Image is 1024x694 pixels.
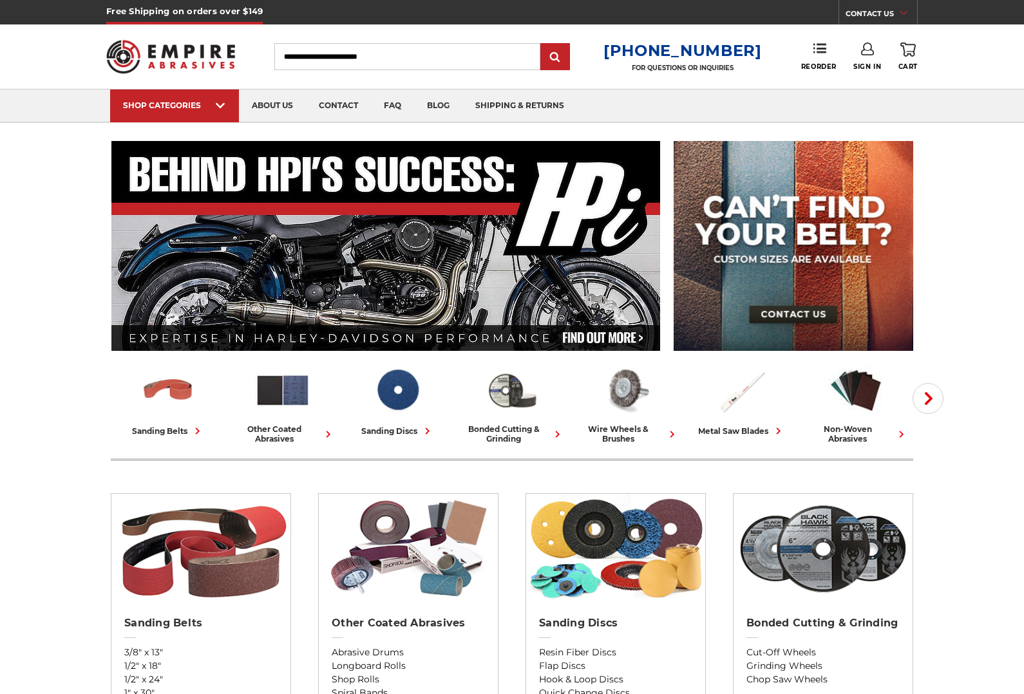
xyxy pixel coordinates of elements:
img: Bonded Cutting & Grinding [484,362,540,418]
p: FOR QUESTIONS OR INQUIRIES [603,64,762,72]
a: 1/2" x 24" [124,673,278,686]
h2: Sanding Belts [124,617,278,630]
a: other coated abrasives [231,362,335,444]
div: wire wheels & brushes [574,424,679,444]
a: Flap Discs [539,659,692,673]
img: Other Coated Abrasives [319,494,498,603]
div: metal saw blades [698,424,785,438]
img: Bonded Cutting & Grinding [734,494,913,603]
img: Sanding Discs [526,494,705,603]
img: Other Coated Abrasives [254,362,311,418]
a: Cart [898,42,918,71]
img: Banner for an interview featuring Horsepower Inc who makes Harley performance upgrades featured o... [111,141,661,351]
h2: Sanding Discs [539,617,692,630]
span: Reorder [801,62,837,71]
a: faq [371,89,414,122]
a: Grinding Wheels [746,659,900,673]
a: metal saw blades [689,362,793,438]
a: 3/8" x 13" [124,646,278,659]
a: Chop Saw Wheels [746,673,900,686]
img: promo banner for custom belts. [674,141,913,351]
img: Wire Wheels & Brushes [598,362,655,418]
a: wire wheels & brushes [574,362,679,444]
a: non-woven abrasives [804,362,908,444]
div: other coated abrasives [231,424,335,444]
img: Metal Saw Blades [713,362,770,418]
a: Resin Fiber Discs [539,646,692,659]
img: Sanding Belts [111,494,290,603]
a: [PHONE_NUMBER] [603,41,762,60]
a: blog [414,89,462,122]
a: sanding discs [345,362,450,438]
a: Abrasive Drums [332,646,485,659]
a: Cut-Off Wheels [746,646,900,659]
img: Non-woven Abrasives [828,362,884,418]
div: sanding belts [132,424,204,438]
div: bonded cutting & grinding [460,424,564,444]
a: contact [306,89,371,122]
img: Sanding Belts [140,362,196,418]
a: about us [239,89,306,122]
a: Longboard Rolls [332,659,485,673]
button: Next [913,383,943,414]
input: Submit [542,44,568,70]
img: Empire Abrasives [106,32,235,82]
a: Reorder [801,42,837,70]
a: shipping & returns [462,89,577,122]
a: CONTACT US [846,6,917,24]
span: Cart [898,62,918,71]
a: Shop Rolls [332,673,485,686]
div: non-woven abrasives [804,424,908,444]
a: bonded cutting & grinding [460,362,564,444]
span: Sign In [853,62,881,71]
a: sanding belts [116,362,220,438]
div: sanding discs [361,424,434,438]
h2: Other Coated Abrasives [332,617,485,630]
div: SHOP CATEGORIES [123,100,226,110]
a: 1/2" x 18" [124,659,278,673]
h2: Bonded Cutting & Grinding [746,617,900,630]
a: Hook & Loop Discs [539,673,692,686]
img: Sanding Discs [369,362,426,418]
